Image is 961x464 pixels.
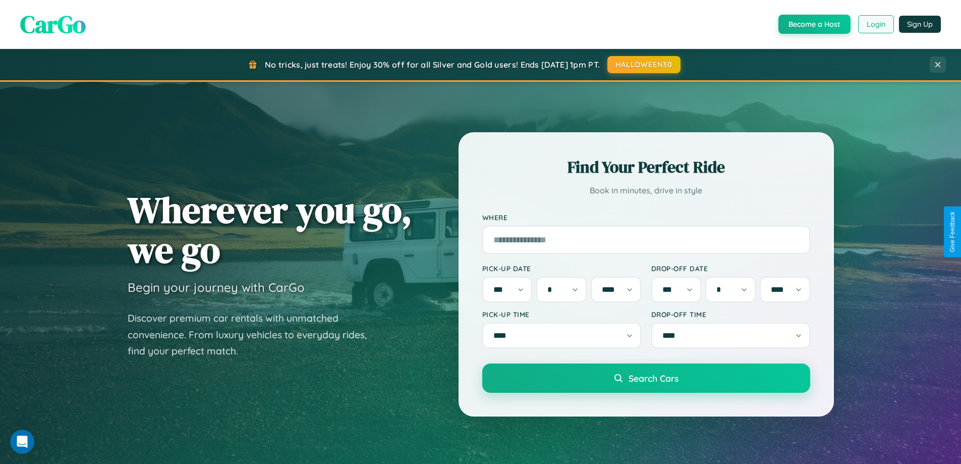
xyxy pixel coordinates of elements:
[482,183,810,198] p: Book in minutes, drive in style
[899,16,941,33] button: Sign Up
[651,264,810,273] label: Drop-off Date
[651,310,810,319] label: Drop-off Time
[482,310,641,319] label: Pick-up Time
[20,8,86,41] span: CarGo
[482,213,810,222] label: Where
[949,212,956,252] div: Give Feedback
[128,280,305,295] h3: Begin your journey with CarGo
[629,373,679,384] span: Search Cars
[128,190,412,270] h1: Wherever you go, we go
[858,15,894,33] button: Login
[265,60,600,70] span: No tricks, just treats! Enjoy 30% off for all Silver and Gold users! Ends [DATE] 1pm PT.
[482,264,641,273] label: Pick-up Date
[128,310,380,359] p: Discover premium car rentals with unmatched convenience. From luxury vehicles to everyday rides, ...
[607,56,681,73] button: HALLOWEEN30
[10,430,34,454] iframe: Intercom live chat
[482,364,810,393] button: Search Cars
[482,156,810,178] h2: Find Your Perfect Ride
[778,15,851,34] button: Become a Host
